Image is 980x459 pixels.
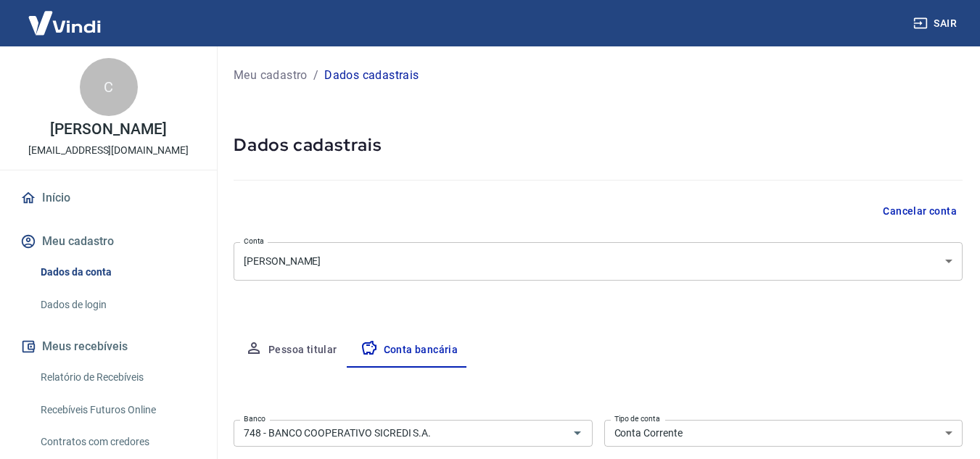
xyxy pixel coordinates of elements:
[234,242,963,281] div: [PERSON_NAME]
[244,236,264,247] label: Conta
[567,423,588,443] button: Abrir
[35,395,199,425] a: Recebíveis Futuros Online
[17,226,199,257] button: Meu cadastro
[234,133,963,157] h5: Dados cadastrais
[234,333,349,368] button: Pessoa titular
[349,333,470,368] button: Conta bancária
[324,67,419,84] p: Dados cadastrais
[17,331,199,363] button: Meus recebíveis
[35,257,199,287] a: Dados da conta
[244,413,265,424] label: Banco
[313,67,318,84] p: /
[17,182,199,214] a: Início
[234,67,308,84] a: Meu cadastro
[910,10,963,37] button: Sair
[35,290,199,320] a: Dados de login
[614,413,660,424] label: Tipo de conta
[35,427,199,457] a: Contratos com credores
[50,122,166,137] p: [PERSON_NAME]
[17,1,112,45] img: Vindi
[28,143,189,158] p: [EMAIL_ADDRESS][DOMAIN_NAME]
[877,198,963,225] button: Cancelar conta
[35,363,199,392] a: Relatório de Recebíveis
[80,58,138,116] div: C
